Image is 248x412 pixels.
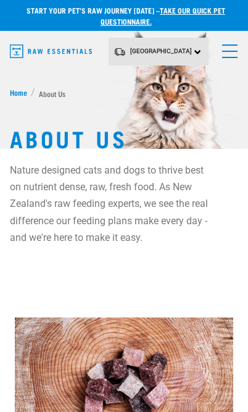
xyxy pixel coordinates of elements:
[216,37,238,59] a: menu
[10,44,92,58] img: Raw Essentials Logo
[101,8,226,23] a: take our quick pet questionnaire.
[114,47,126,57] img: van-moving.png
[10,87,27,98] span: Home
[10,87,238,100] nav: breadcrumbs
[10,87,31,98] a: Home
[130,48,192,54] span: [GEOGRAPHIC_DATA]
[10,125,209,151] h1: About Us
[10,162,215,246] p: Nature designed cats and dogs to thrive best on nutrient dense, raw, fresh food. As New Zealand's...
